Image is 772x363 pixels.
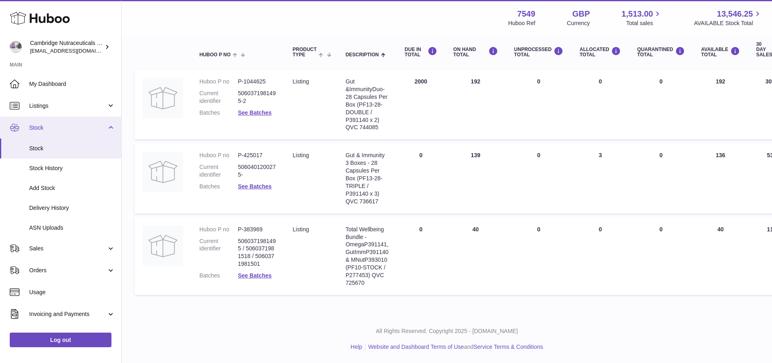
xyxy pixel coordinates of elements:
[293,47,316,58] span: Product Type
[637,47,685,58] div: QUARANTINED Total
[30,47,119,54] span: [EMAIL_ADDRESS][DOMAIN_NAME]
[694,19,762,27] span: AVAILABLE Stock Total
[622,9,663,27] a: 1,513.00 Total sales
[293,78,309,85] span: listing
[508,19,535,27] div: Huboo Ref
[572,9,590,19] strong: GBP
[659,152,663,158] span: 0
[29,224,115,232] span: ASN Uploads
[238,90,276,105] dd: 5060371981495-2
[238,152,276,159] dd: P-425017
[199,272,238,280] dt: Batches
[571,143,629,213] td: 3
[351,344,362,350] a: Help
[199,90,238,105] dt: Current identifier
[128,327,766,335] p: All Rights Reserved. Copyright 2025 - [DOMAIN_NAME]
[143,226,183,266] img: product image
[346,226,389,287] div: Total Wellbeing Bundle - OmegaP391141, GutImmP391140 & MNutP393010 (PF10-STOCK / P277453) QVC 725670
[397,70,445,139] td: 2000
[238,183,272,190] a: See Batches
[445,70,506,139] td: 192
[29,204,115,212] span: Delivery History
[29,80,115,88] span: My Dashboard
[694,9,762,27] a: 13,546.25 AVAILABLE Stock Total
[571,70,629,139] td: 0
[29,102,107,110] span: Listings
[29,164,115,172] span: Stock History
[693,70,748,139] td: 192
[580,47,621,58] div: ALLOCATED Total
[199,183,238,190] dt: Batches
[445,143,506,213] td: 139
[238,272,272,279] a: See Batches
[445,218,506,295] td: 40
[366,343,543,351] li: and
[199,226,238,233] dt: Huboo P no
[397,218,445,295] td: 0
[29,124,107,132] span: Stock
[238,78,276,85] dd: P-1044625
[238,237,276,268] dd: 5060371981495 / 5060371981518 / 5060371981501
[397,143,445,213] td: 0
[453,47,498,58] div: ON HAND Total
[238,163,276,179] dd: 5060401200275-
[693,218,748,295] td: 40
[571,218,629,295] td: 0
[29,310,107,318] span: Invoicing and Payments
[405,47,437,58] div: DUE IN TOTAL
[10,41,22,53] img: qvc@camnutra.com
[199,152,238,159] dt: Huboo P no
[659,78,663,85] span: 0
[517,9,535,19] strong: 7549
[199,52,231,58] span: Huboo P no
[199,78,238,85] dt: Huboo P no
[10,333,111,347] a: Log out
[514,47,564,58] div: UNPROCESSED Total
[346,152,389,205] div: Gut & Immunity 3 Boxes - 28 Capsules Per Box (PF13-28-TRIPLE / P391140 x 3) QVC 736617
[506,143,572,213] td: 0
[199,109,238,117] dt: Batches
[143,152,183,192] img: product image
[693,143,748,213] td: 136
[717,9,753,19] span: 13,546.25
[143,78,183,118] img: product image
[29,145,115,152] span: Stock
[30,39,103,55] div: Cambridge Nutraceuticals Ltd
[701,47,740,58] div: AVAILABLE Total
[346,78,389,131] div: Gut & Immunity Duo-28 Capsules Per Box (PF13-28-DOUBLE / P391140 x 2) QVC 744085
[567,19,590,27] div: Currency
[293,152,309,158] span: listing
[626,19,662,27] span: Total sales
[659,226,663,233] span: 0
[238,109,272,116] a: See Batches
[346,52,379,58] span: Description
[622,9,653,19] span: 1,513.00
[506,70,572,139] td: 0
[29,184,115,192] span: Add Stock
[29,267,107,274] span: Orders
[199,163,238,179] dt: Current identifier
[368,344,464,350] a: Website and Dashboard Terms of Use
[29,288,115,296] span: Usage
[293,226,309,233] span: listing
[199,237,238,268] dt: Current identifier
[29,245,107,252] span: Sales
[506,218,572,295] td: 0
[473,344,543,350] a: Service Terms & Conditions
[238,226,276,233] dd: P-383969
